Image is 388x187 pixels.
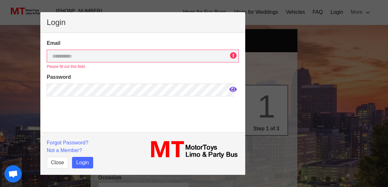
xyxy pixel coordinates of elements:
a: Forgot Password? [47,140,88,145]
iframe: reCAPTCHA [47,100,144,148]
a: Open chat [4,165,22,183]
img: MT_logo_name.png [147,139,239,160]
label: Password [47,73,239,81]
label: Email [47,39,239,47]
p: Login [47,19,239,26]
button: Login [72,157,93,168]
a: Not a Member? [47,148,82,153]
button: Close [47,157,68,168]
p: Please fill out this field. [47,64,239,69]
